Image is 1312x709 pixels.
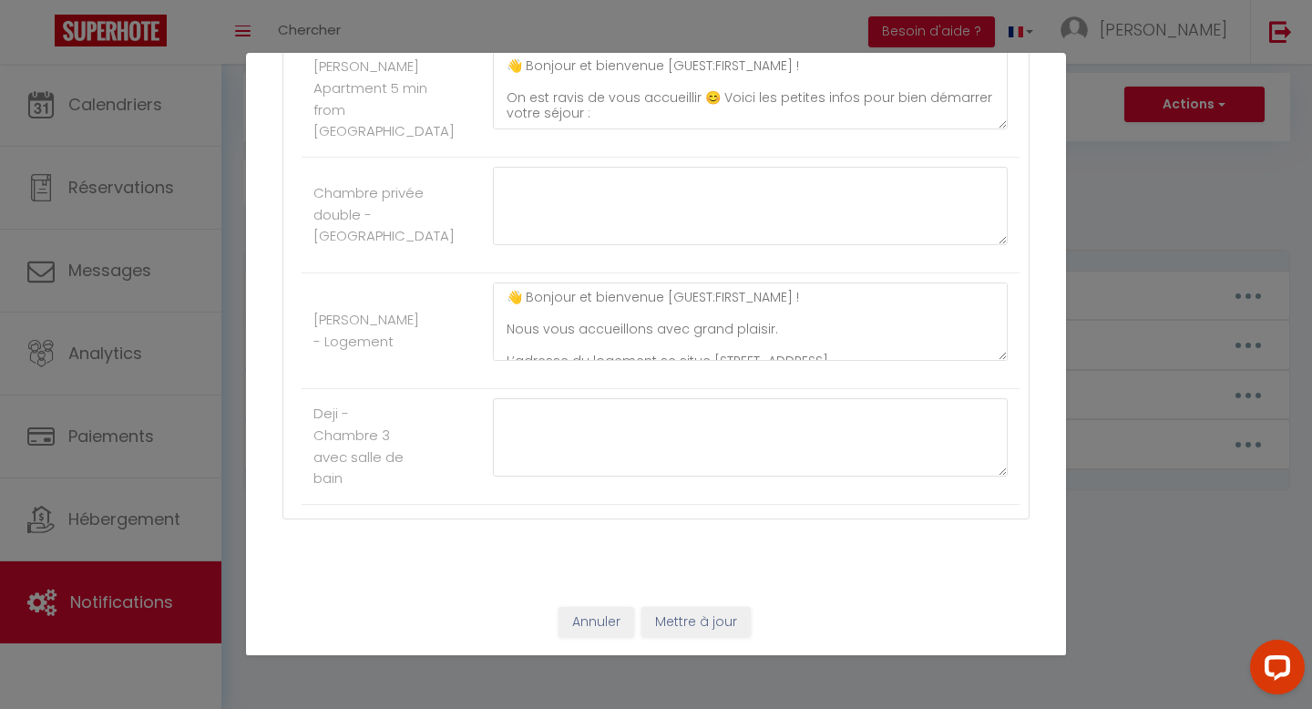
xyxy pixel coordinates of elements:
iframe: LiveChat chat widget [1235,632,1312,709]
label: [PERSON_NAME] Apartment 5 min from [GEOGRAPHIC_DATA] [313,56,455,141]
button: Mettre à jour [641,607,751,638]
label: Deji - Chambre 3 avec salle de bain [313,403,409,488]
label: [PERSON_NAME] - Logement [313,309,419,352]
label: Chambre privée double - [GEOGRAPHIC_DATA] [313,182,455,247]
button: Annuler [559,607,634,638]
